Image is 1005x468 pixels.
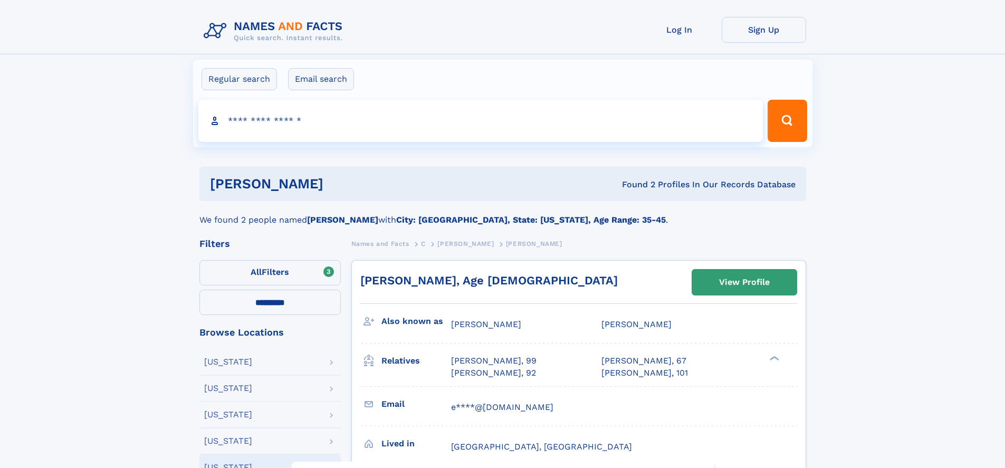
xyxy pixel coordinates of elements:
[199,260,341,285] label: Filters
[451,442,632,452] span: [GEOGRAPHIC_DATA], [GEOGRAPHIC_DATA]
[601,367,688,379] a: [PERSON_NAME], 101
[381,435,451,453] h3: Lived in
[199,17,351,45] img: Logo Names and Facts
[451,367,536,379] a: [PERSON_NAME], 92
[199,239,341,249] div: Filters
[473,179,796,190] div: Found 2 Profiles In Our Records Database
[767,355,780,362] div: ❯
[381,312,451,330] h3: Also known as
[381,352,451,370] h3: Relatives
[351,237,409,250] a: Names and Facts
[360,274,618,287] a: [PERSON_NAME], Age [DEMOGRAPHIC_DATA]
[202,68,277,90] label: Regular search
[719,270,770,294] div: View Profile
[204,437,252,445] div: [US_STATE]
[722,17,806,43] a: Sign Up
[451,319,521,329] span: [PERSON_NAME]
[421,237,426,250] a: C
[506,240,562,247] span: [PERSON_NAME]
[692,270,797,295] a: View Profile
[381,395,451,413] h3: Email
[204,410,252,419] div: [US_STATE]
[437,240,494,247] span: [PERSON_NAME]
[601,319,672,329] span: [PERSON_NAME]
[198,100,763,142] input: search input
[251,267,262,277] span: All
[396,215,666,225] b: City: [GEOGRAPHIC_DATA], State: [US_STATE], Age Range: 35-45
[288,68,354,90] label: Email search
[768,100,807,142] button: Search Button
[199,328,341,337] div: Browse Locations
[601,355,686,367] a: [PERSON_NAME], 67
[199,201,806,226] div: We found 2 people named with .
[210,177,473,190] h1: [PERSON_NAME]
[204,384,252,393] div: [US_STATE]
[437,237,494,250] a: [PERSON_NAME]
[307,215,378,225] b: [PERSON_NAME]
[637,17,722,43] a: Log In
[204,358,252,366] div: [US_STATE]
[451,355,537,367] a: [PERSON_NAME], 99
[421,240,426,247] span: C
